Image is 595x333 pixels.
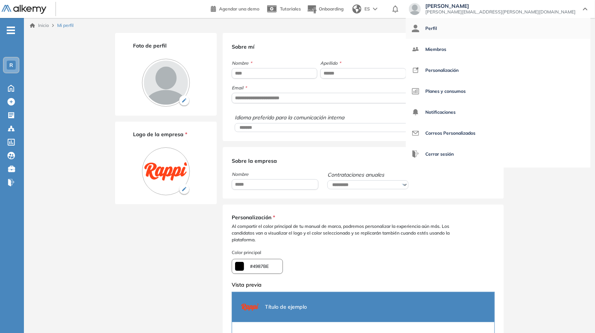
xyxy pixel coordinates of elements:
[412,46,419,53] img: icon
[412,145,454,163] button: Cerrar sesión
[425,124,475,142] span: Correos Personalizados
[219,6,259,12] span: Agendar una demo
[373,7,377,10] img: arrow
[232,152,277,164] span: Sobre la empresa
[142,147,190,195] img: PROFILE_MENU_LOGO_COMPANY
[412,103,585,121] a: Notificaciones
[364,6,370,12] span: ES
[412,25,419,32] img: icon
[232,249,495,256] span: Color principal
[232,223,477,243] span: Al compartir el color principal de tu manual de marca, podremos personalizar la experiencia aún m...
[412,150,419,158] img: icon
[412,61,585,79] a: Personalización
[179,184,190,195] img: Ícono de lapiz de edición
[241,298,259,316] img: PROFILE_MENU_LOGO_USER
[412,19,585,37] a: Perfil
[319,6,343,12] span: Onboarding
[425,40,446,58] span: Miembros
[235,114,495,122] span: Idioma preferido para la comunicación interna
[232,171,318,178] span: Nombre
[179,95,190,107] img: Ícono de lapiz de edición
[30,22,49,29] a: Inicio
[425,9,576,15] span: [PERSON_NAME][EMAIL_ADDRESS][PERSON_NAME][DOMAIN_NAME]
[412,40,585,58] a: Miembros
[57,22,74,29] span: Mi perfil
[412,124,585,142] a: Correos Personalizados
[232,60,317,67] span: Nombre
[211,4,259,13] a: Agendar una demo
[412,82,585,100] a: Planes y consumos
[7,30,15,31] i: -
[133,42,167,50] span: Foto de perfil
[425,103,456,121] span: Notificaciones
[412,88,419,95] img: icon
[250,263,269,270] span: #4987BE
[265,303,307,310] span: Título de ejemplo
[412,129,419,137] img: icon
[412,67,419,74] img: icon
[320,60,406,67] span: Apellido
[232,214,271,222] span: Personalización
[232,281,262,288] span: Vista previa
[133,131,184,138] span: Logo de la empresa
[425,3,576,9] span: [PERSON_NAME]
[327,171,411,179] span: Contrataciones anuales
[425,61,459,79] span: Personalización
[1,5,46,14] img: Logo
[9,62,13,68] span: R
[232,85,495,91] span: Email
[352,4,361,13] img: world
[142,59,190,107] img: PROFILE_MENU_LOGO_USER
[280,6,301,12] span: Tutoriales
[425,19,437,37] span: Perfil
[425,145,454,163] span: Cerrar sesión
[307,1,343,17] button: Onboarding
[412,109,419,116] img: icon
[425,82,466,100] span: Planes y consumos
[232,37,255,50] span: Sobre mí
